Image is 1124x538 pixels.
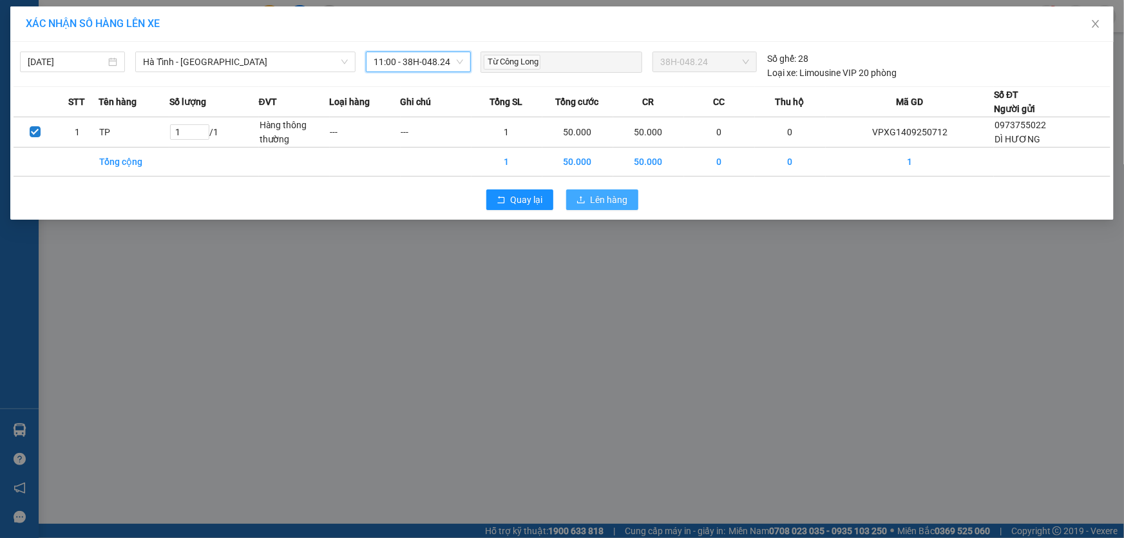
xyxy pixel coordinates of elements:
span: XÁC NHẬN SỐ HÀNG LÊN XE [26,17,160,30]
span: 11:00 - 38H-048.24 [374,52,463,72]
td: 50.000 [542,148,613,177]
button: Close [1078,6,1114,43]
span: STT [69,95,86,109]
input: 14/09/2025 [28,55,106,69]
span: ĐVT [259,95,277,109]
span: Loại xe: [767,66,797,80]
span: Số lượng [169,95,206,109]
td: 1 [472,148,542,177]
td: 0 [684,148,755,177]
span: rollback [497,195,506,206]
li: Cổ Đạm, xã [GEOGRAPHIC_DATA], [GEOGRAPHIC_DATA] [120,32,538,48]
div: Limousine VIP 20 phòng [767,66,897,80]
div: 28 [767,52,808,66]
td: 0 [755,117,826,148]
td: 1 [56,117,99,148]
td: TP [99,117,169,148]
td: --- [330,117,401,148]
span: 0973755022 [995,120,1046,130]
td: 50.000 [542,117,613,148]
span: Từ Công Long [484,55,540,70]
td: 50.000 [613,148,684,177]
div: Số ĐT Người gửi [994,88,1035,116]
span: Thu hộ [776,95,805,109]
td: VPXG1409250712 [826,117,995,148]
span: Tên hàng [99,95,137,109]
span: Hà Tĩnh - Hà Nội [143,52,348,72]
td: 0 [684,117,755,148]
span: 38H-048.24 [660,52,749,72]
b: GỬI : VP [GEOGRAPHIC_DATA] [16,93,192,137]
span: DÌ HƯƠNG [995,134,1040,144]
span: Loại hàng [330,95,370,109]
span: Mã GD [896,95,923,109]
span: CC [713,95,725,109]
span: upload [576,195,586,206]
span: CR [642,95,654,109]
span: close [1091,19,1101,29]
td: 50.000 [613,117,684,148]
td: --- [401,117,472,148]
span: Lên hàng [591,193,628,207]
span: Tổng SL [490,95,523,109]
span: Tổng cước [556,95,599,109]
td: 1 [472,117,542,148]
td: Hàng thông thường [259,117,330,148]
img: logo.jpg [16,16,81,81]
td: 1 [826,148,995,177]
span: Ghi chú [401,95,432,109]
li: Hotline: 1900252555 [120,48,538,64]
span: Số ghế: [767,52,796,66]
span: down [341,58,348,66]
td: / 1 [169,117,259,148]
button: uploadLên hàng [566,189,638,210]
td: Tổng cộng [99,148,169,177]
span: Quay lại [511,193,543,207]
td: 0 [755,148,826,177]
button: rollbackQuay lại [486,189,553,210]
